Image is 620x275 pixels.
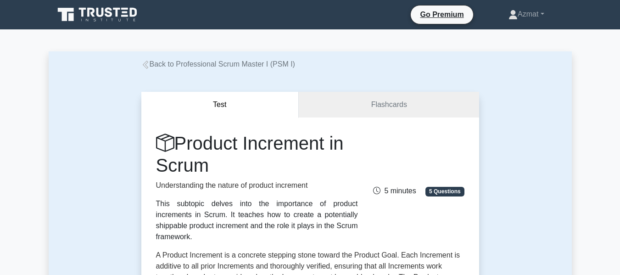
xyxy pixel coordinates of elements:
[156,132,358,176] h1: Product Increment in Scrum
[141,60,295,68] a: Back to Professional Scrum Master I (PSM I)
[299,92,479,118] a: Flashcards
[373,187,416,195] span: 5 minutes
[141,92,299,118] button: Test
[156,198,358,242] div: This subtopic delves into the importance of product increments in Scrum. It teaches how to create...
[486,5,566,23] a: Azmat
[414,9,469,20] a: Go Premium
[156,180,358,191] p: Understanding the nature of product increment
[425,187,464,196] span: 5 Questions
